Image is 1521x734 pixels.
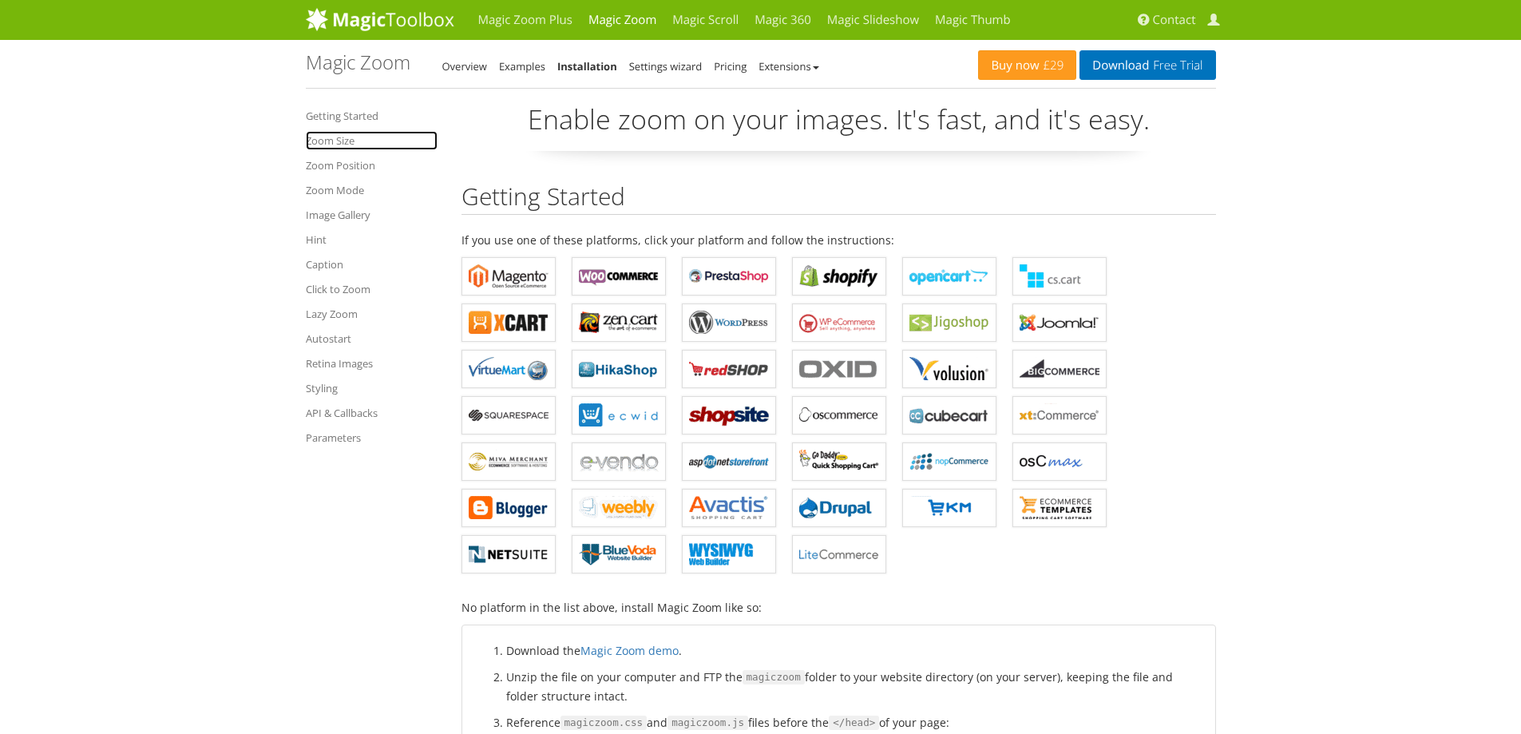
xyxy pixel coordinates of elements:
[579,542,659,566] b: Magic Zoom for BlueVoda
[792,350,886,388] a: Magic Zoom for OXID
[1020,311,1099,335] b: Magic Zoom for Joomla
[682,442,776,481] a: Magic Zoom for AspDotNetStorefront
[689,311,769,335] b: Magic Zoom for WordPress
[902,350,996,388] a: Magic Zoom for Volusion
[902,489,996,527] a: Magic Zoom for EKM
[572,304,666,342] a: Magic Zoom for Zen Cart
[461,350,556,388] a: Magic Zoom for VirtueMart
[792,535,886,573] a: Magic Zoom for LiteCommerce
[469,357,549,381] b: Magic Zoom for VirtueMart
[499,59,545,73] a: Examples
[667,716,748,730] code: magiczoom.js
[792,304,886,342] a: Magic Zoom for WP e-Commerce
[792,442,886,481] a: Magic Zoom for GoDaddy Shopping Cart
[572,396,666,434] a: Magic Zoom for ECWID
[689,450,769,474] b: Magic Zoom for AspDotNetStorefront
[461,535,556,573] a: Magic Zoom for NetSuite
[1012,350,1107,388] a: Magic Zoom for Bigcommerce
[306,230,438,249] a: Hint
[306,379,438,398] a: Styling
[1012,257,1107,296] a: Magic Zoom for CS-Cart
[1012,304,1107,342] a: Magic Zoom for Joomla
[1012,489,1107,527] a: Magic Zoom for ecommerce Templates
[442,59,487,73] a: Overview
[902,257,996,296] a: Magic Zoom for OpenCart
[572,535,666,573] a: Magic Zoom for BlueVoda
[792,489,886,527] a: Magic Zoom for Drupal
[306,7,454,31] img: MagicToolbox.com - Image tools for your website
[306,156,438,175] a: Zoom Position
[579,403,659,427] b: Magic Zoom for ECWID
[1012,396,1107,434] a: Magic Zoom for xt:Commerce
[461,257,556,296] a: Magic Zoom for Magento
[1079,50,1215,80] a: DownloadFree Trial
[461,231,1216,249] p: If you use one of these platforms, click your platform and follow the instructions:
[799,542,879,566] b: Magic Zoom for LiteCommerce
[909,403,989,427] b: Magic Zoom for CubeCart
[978,50,1076,80] a: Buy now£29
[469,496,549,520] b: Magic Zoom for Blogger
[461,101,1216,151] p: Enable zoom on your images. It's fast, and it's easy.
[799,357,879,381] b: Magic Zoom for OXID
[1020,403,1099,427] b: Magic Zoom for xt:Commerce
[572,442,666,481] a: Magic Zoom for e-vendo
[461,442,556,481] a: Magic Zoom for Miva Merchant
[306,181,438,200] a: Zoom Mode
[682,396,776,434] a: Magic Zoom for ShopSite
[572,257,666,296] a: Magic Zoom for WooCommerce
[461,304,556,342] a: Magic Zoom for X-Cart
[682,489,776,527] a: Magic Zoom for Avactis
[461,489,556,527] a: Magic Zoom for Blogger
[792,257,886,296] a: Magic Zoom for Shopify
[469,542,549,566] b: Magic Zoom for NetSuite
[306,354,438,373] a: Retina Images
[629,59,703,73] a: Settings wizard
[560,716,648,730] code: magiczoom.css
[909,264,989,288] b: Magic Zoom for OpenCart
[579,264,659,288] b: Magic Zoom for WooCommerce
[829,716,879,730] code: </head>
[689,357,769,381] b: Magic Zoom for redSHOP
[306,428,438,447] a: Parameters
[306,131,438,150] a: Zoom Size
[909,496,989,520] b: Magic Zoom for EKM
[909,311,989,335] b: Magic Zoom for Jigoshop
[1020,357,1099,381] b: Magic Zoom for Bigcommerce
[306,106,438,125] a: Getting Started
[682,257,776,296] a: Magic Zoom for PrestaShop
[1040,59,1064,72] span: £29
[461,183,1216,215] h2: Getting Started
[506,668,1203,705] li: Unzip the file on your computer and FTP the folder to your website directory (on your server), ke...
[799,450,879,474] b: Magic Zoom for GoDaddy Shopping Cart
[799,496,879,520] b: Magic Zoom for Drupal
[682,535,776,573] a: Magic Zoom for WYSIWYG
[572,350,666,388] a: Magic Zoom for HikaShop
[909,450,989,474] b: Magic Zoom for nopCommerce
[579,311,659,335] b: Magic Zoom for Zen Cart
[469,450,549,474] b: Magic Zoom for Miva Merchant
[689,264,769,288] b: Magic Zoom for PrestaShop
[682,350,776,388] a: Magic Zoom for redSHOP
[469,311,549,335] b: Magic Zoom for X-Cart
[580,643,679,658] a: Magic Zoom demo
[1012,442,1107,481] a: Magic Zoom for osCMax
[579,450,659,474] b: Magic Zoom for e-vendo
[306,304,438,323] a: Lazy Zoom
[689,403,769,427] b: Magic Zoom for ShopSite
[1020,496,1099,520] b: Magic Zoom for ecommerce Templates
[799,311,879,335] b: Magic Zoom for WP e-Commerce
[306,329,438,348] a: Autostart
[902,396,996,434] a: Magic Zoom for CubeCart
[461,598,1216,617] p: No platform in the list above, install Magic Zoom like so:
[902,442,996,481] a: Magic Zoom for nopCommerce
[689,496,769,520] b: Magic Zoom for Avactis
[743,670,805,684] code: magiczoom
[792,396,886,434] a: Magic Zoom for osCommerce
[469,403,549,427] b: Magic Zoom for Squarespace
[799,264,879,288] b: Magic Zoom for Shopify
[579,357,659,381] b: Magic Zoom for HikaShop
[469,264,549,288] b: Magic Zoom for Magento
[909,357,989,381] b: Magic Zoom for Volusion
[306,255,438,274] a: Caption
[557,59,617,73] a: Installation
